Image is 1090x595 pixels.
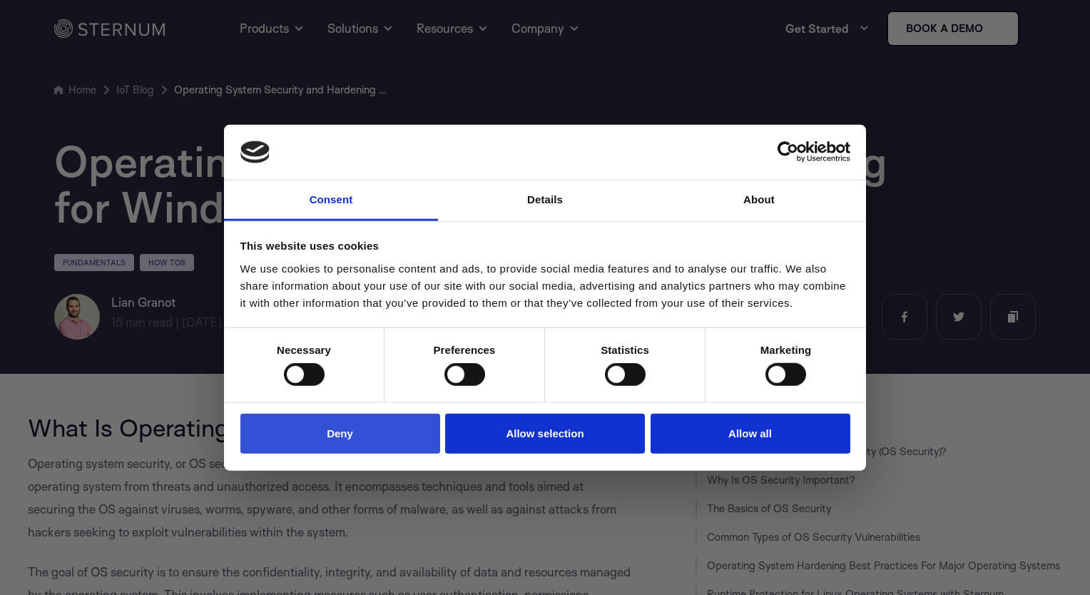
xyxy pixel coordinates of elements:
strong: Marketing [760,344,812,356]
a: Consent [224,180,438,221]
img: logo [240,141,270,163]
iframe: Popup CTA [265,104,825,492]
a: Usercentrics Cookiebot - opens in a new window [725,141,850,163]
div: This website uses cookies [240,238,850,255]
button: Deny [240,413,440,454]
button: Allow all [651,413,850,454]
button: Allow selection [445,413,645,454]
a: About [652,180,866,221]
a: Details [438,180,652,221]
strong: Necessary [277,344,331,356]
strong: Preferences [434,344,496,356]
div: We use cookies to personalise content and ads, to provide social media features and to analyse ou... [240,260,850,312]
strong: Statistics [601,344,649,356]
